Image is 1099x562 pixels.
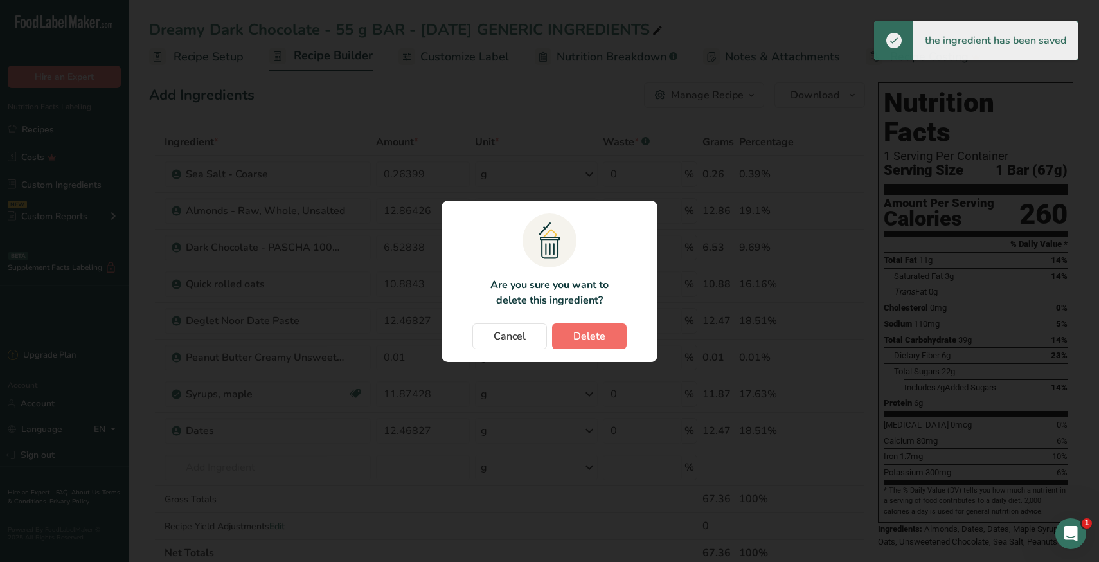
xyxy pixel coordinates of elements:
button: Cancel [472,323,547,349]
span: Delete [573,329,605,344]
p: Are you sure you want to delete this ingredient? [483,277,616,308]
span: 1 [1082,518,1092,529]
iframe: Intercom live chat [1055,518,1086,549]
div: the ingredient has been saved [913,21,1078,60]
span: Cancel [494,329,526,344]
button: Delete [552,323,627,349]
